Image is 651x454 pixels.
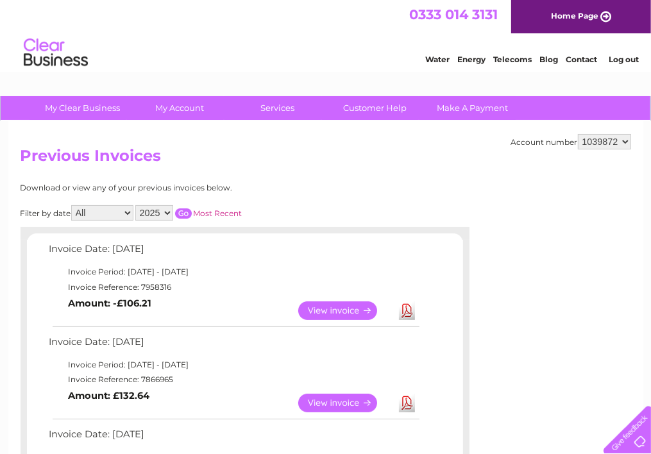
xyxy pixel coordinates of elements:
[21,183,357,192] div: Download or view any of your previous invoices below.
[46,264,421,280] td: Invoice Period: [DATE] - [DATE]
[224,96,330,120] a: Services
[69,298,152,309] b: Amount: -£106.21
[46,333,421,357] td: Invoice Date: [DATE]
[399,394,415,412] a: Download
[69,390,150,401] b: Amount: £132.64
[30,96,135,120] a: My Clear Business
[127,96,233,120] a: My Account
[539,55,558,64] a: Blog
[493,55,532,64] a: Telecoms
[566,55,597,64] a: Contact
[425,55,450,64] a: Water
[298,301,393,320] a: View
[609,55,639,64] a: Log out
[409,6,498,22] a: 0333 014 3131
[399,301,415,320] a: Download
[23,33,89,72] img: logo.png
[419,96,525,120] a: Make A Payment
[194,208,242,218] a: Most Recent
[21,147,631,171] h2: Previous Invoices
[322,96,428,120] a: Customer Help
[46,240,421,264] td: Invoice Date: [DATE]
[298,394,393,412] a: View
[46,372,421,387] td: Invoice Reference: 7866965
[457,55,486,64] a: Energy
[46,280,421,295] td: Invoice Reference: 7958316
[23,7,629,62] div: Clear Business is a trading name of Verastar Limited (registered in [GEOGRAPHIC_DATA] No. 3667643...
[511,134,631,149] div: Account number
[46,426,421,450] td: Invoice Date: [DATE]
[46,357,421,373] td: Invoice Period: [DATE] - [DATE]
[21,205,357,221] div: Filter by date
